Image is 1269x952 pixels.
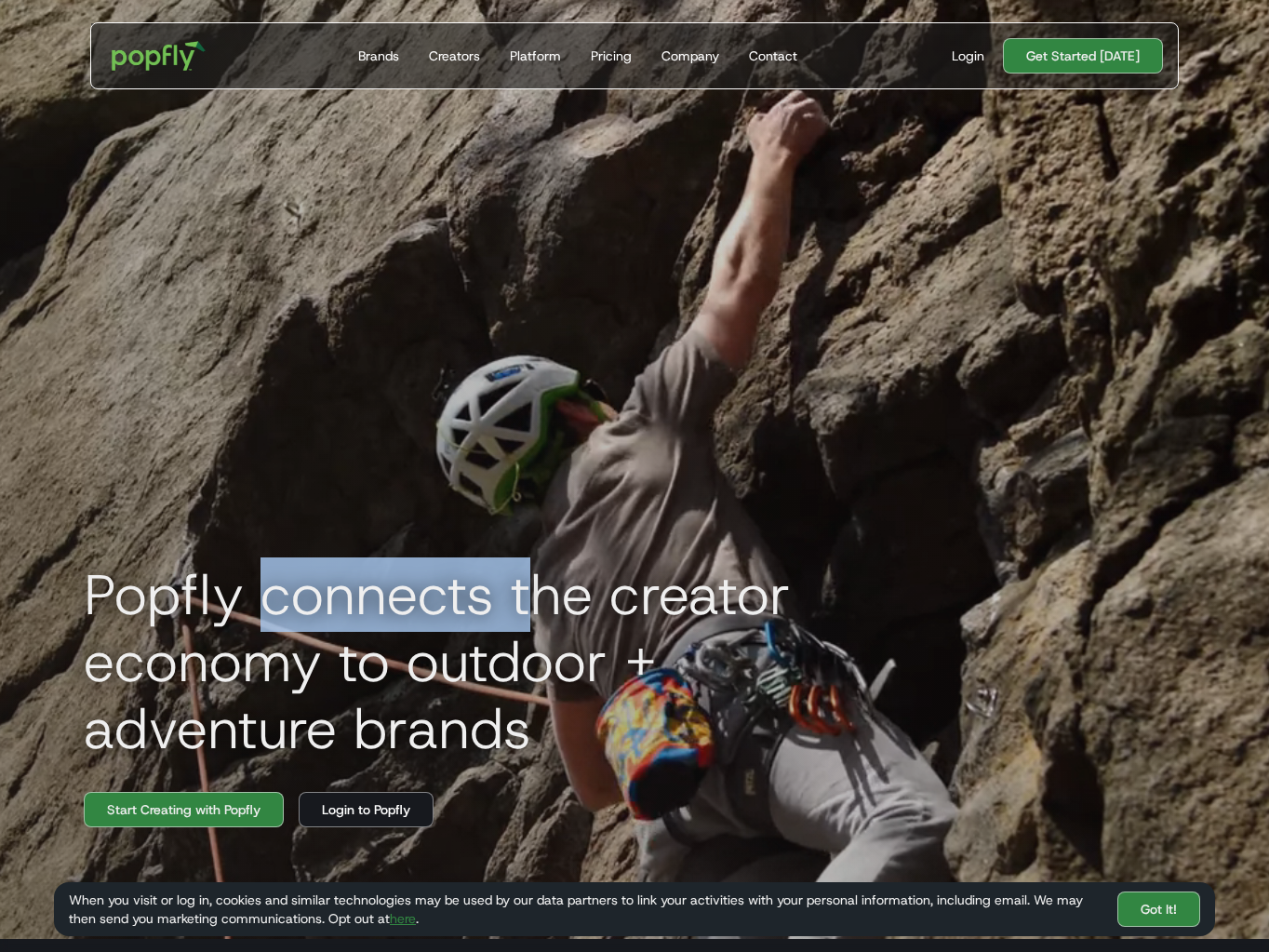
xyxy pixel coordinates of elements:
a: Contact [741,23,805,88]
h1: Popfly connects the creator economy to outdoor + adventure brands [69,561,906,762]
div: Contact [749,47,797,65]
a: Brands [351,23,407,88]
div: Company [661,47,719,65]
div: Creators [429,47,480,65]
div: Pricing [591,47,632,65]
div: Login [952,47,984,65]
div: When you visit or log in, cookies and similar technologies may be used by our data partners to li... [69,891,1102,928]
div: Brands [358,47,399,65]
a: Company [654,23,727,88]
a: Creators [421,23,488,88]
a: Pricing [583,23,639,88]
a: Platform [502,23,568,88]
a: home [99,28,219,84]
a: Login to Popfly [299,792,434,827]
div: Platform [510,47,561,65]
a: Login [944,47,992,65]
a: Got It! [1117,892,1200,927]
a: Start Creating with Popfly [84,792,284,827]
a: here [390,910,416,927]
a: Get Started [DATE] [1003,38,1163,74]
